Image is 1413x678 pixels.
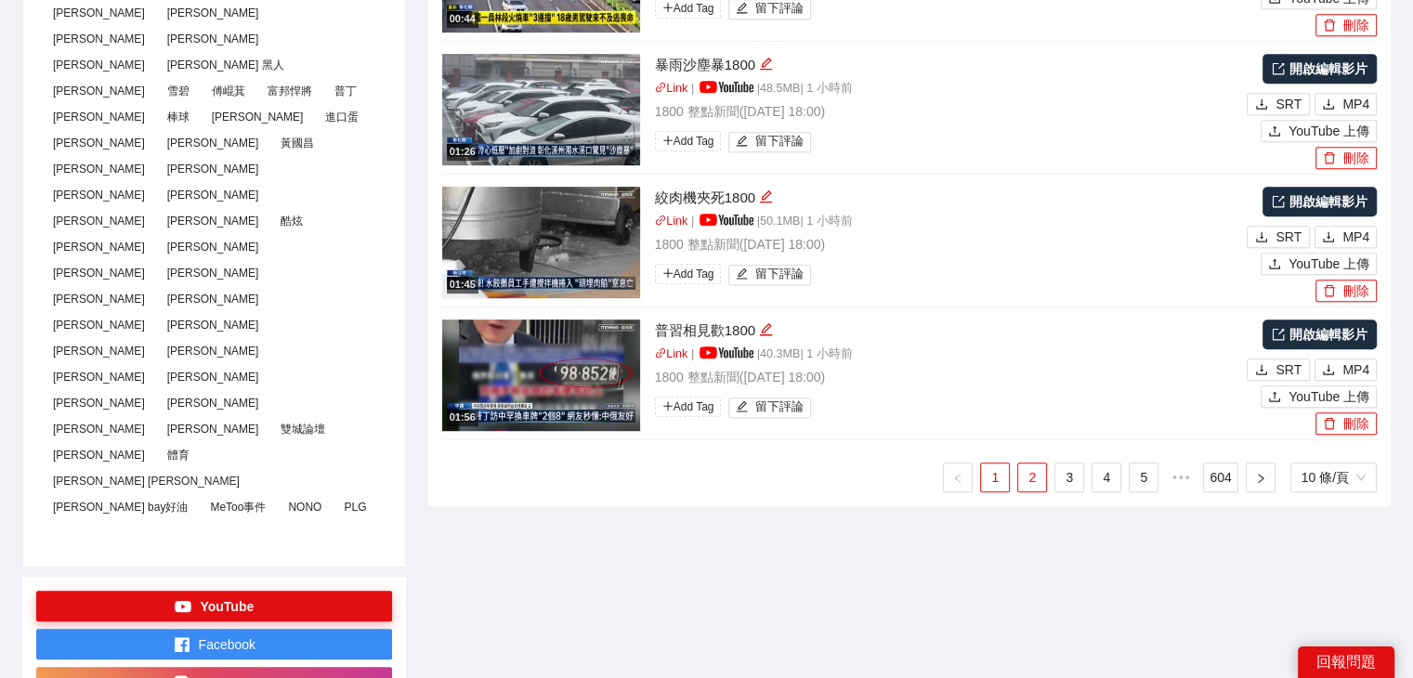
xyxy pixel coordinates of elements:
span: delete [1323,19,1336,33]
span: [PERSON_NAME] [46,159,152,179]
span: edit [759,322,773,336]
span: link [655,347,667,359]
span: [PERSON_NAME] [46,445,152,465]
button: downloadSRT [1247,226,1310,248]
span: plus [662,2,674,13]
span: [PERSON_NAME] [160,3,267,23]
span: export [1272,62,1285,75]
span: export [1272,328,1285,341]
span: Facebook [199,634,255,655]
button: delete刪除 [1315,280,1377,302]
span: Add Tag [655,264,722,284]
span: [PERSON_NAME] 黑人 [160,55,292,75]
span: NONO [281,497,329,517]
li: 604 [1203,463,1237,492]
span: [PERSON_NAME] [46,393,152,413]
span: right [1255,473,1266,484]
span: [PERSON_NAME] [160,367,267,387]
span: YouTube 上傳 [1289,121,1369,141]
span: plus [662,400,674,411]
span: [PERSON_NAME] [160,341,267,361]
div: 絞肉機夾死1800 [655,187,1243,209]
div: 頁碼 [1290,463,1377,492]
span: 體育 [160,445,197,465]
span: MP4 [1342,94,1369,114]
button: downloadSRT [1247,359,1310,381]
span: 酷炫 [273,211,310,231]
span: edit [736,267,748,281]
div: 編輯 [759,187,773,209]
li: 4 [1092,463,1121,492]
button: delete刪除 [1315,147,1377,169]
button: downloadMP4 [1315,93,1377,115]
li: 2 [1017,463,1047,492]
div: 00:44 [447,11,478,27]
button: edit留下評論 [728,398,811,418]
span: YouTube [200,596,254,617]
span: export [1272,195,1285,208]
span: left [952,473,963,484]
button: downloadMP4 [1315,226,1377,248]
span: [PERSON_NAME] [160,289,267,309]
a: 1 [981,463,1009,491]
span: link [655,82,667,94]
span: [PERSON_NAME] [160,393,267,413]
p: 1800 整點新聞 ( [DATE] 18:00 ) [655,234,1243,254]
span: [PERSON_NAME] [160,419,267,439]
span: SRT [1276,359,1302,380]
span: [PERSON_NAME] [46,55,152,75]
span: plus [662,267,674,279]
a: 開啟編輯影片 [1263,319,1377,349]
li: 下一頁 [1246,463,1276,492]
span: SRT [1276,227,1302,247]
span: [PERSON_NAME] [46,341,152,361]
img: 97516071-18f1-46c2-b803-5fc6e9619dcc.jpg [442,319,640,431]
span: [PERSON_NAME] [46,237,152,257]
a: linkLink [655,347,688,360]
span: [PERSON_NAME] [46,185,152,205]
a: linkLink [655,215,688,228]
span: [PERSON_NAME] [46,263,152,283]
a: 5 [1130,463,1158,491]
div: 01:45 [447,277,478,293]
button: edit留下評論 [728,132,811,152]
span: [PERSON_NAME] [46,133,152,153]
span: [PERSON_NAME] [46,367,152,387]
button: uploadYouTube 上傳 [1261,253,1377,275]
span: download [1322,230,1335,245]
span: plus [662,135,674,146]
span: [PERSON_NAME] [204,107,311,127]
a: 3 [1055,463,1083,491]
span: YouTube 上傳 [1289,386,1369,407]
span: [PERSON_NAME] [160,159,267,179]
span: [PERSON_NAME] [46,81,152,101]
div: 01:56 [447,410,478,425]
span: [PERSON_NAME] [PERSON_NAME] [46,471,247,491]
span: edit [736,135,748,149]
button: left [943,463,973,492]
div: 回報問題 [1298,646,1394,678]
p: | | 40.3 MB | 1 小時前 [655,346,1243,364]
span: edit [759,57,773,71]
p: | | 50.1 MB | 1 小時前 [655,213,1243,231]
span: Add Tag [655,397,722,417]
span: delete [1323,284,1336,299]
button: downloadSRT [1247,93,1310,115]
span: download [1255,98,1268,112]
img: yt_logo_rgb_light.a676ea31.png [700,346,753,359]
span: [PERSON_NAME] [46,211,152,231]
p: 1800 整點新聞 ( [DATE] 18:00 ) [655,101,1243,122]
span: upload [1268,390,1281,405]
li: 5 [1129,463,1158,492]
span: [PERSON_NAME] [46,107,152,127]
button: delete刪除 [1315,412,1377,435]
span: [PERSON_NAME] [160,315,267,335]
span: [PERSON_NAME] [160,133,267,153]
span: 黃國昌 [273,133,321,153]
span: [PERSON_NAME] [160,211,267,231]
button: YouTube [36,591,392,621]
span: edit [736,400,748,414]
a: 開啟編輯影片 [1263,187,1377,216]
a: 4 [1092,463,1120,491]
span: upload [1268,257,1281,272]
